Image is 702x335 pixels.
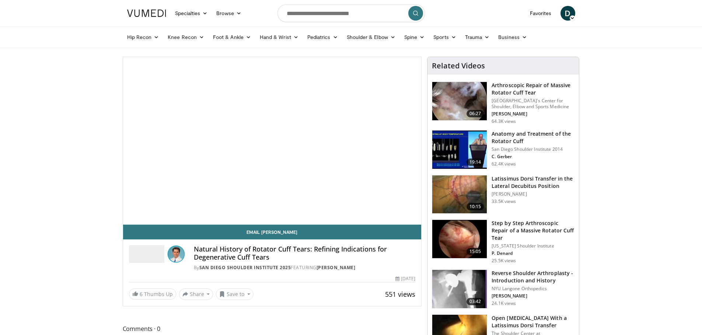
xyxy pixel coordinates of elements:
[277,4,425,22] input: Search topics, interventions
[212,6,246,21] a: Browse
[467,158,484,166] span: 19:14
[342,30,400,44] a: Shoulder & Elbow
[123,57,422,225] video-js: Video Player
[492,82,574,96] h3: Arthroscopic Repair of Massive Rotator Cuff Tear
[432,270,487,308] img: zucker_4.png.150x105_q85_crop-smart_upscale.jpg
[432,130,574,169] a: 19:14 Anatomy and Treatment of the Rotator Cuff San Diego Shoulder Institute 2014 C. Gerber 62.4K...
[199,264,291,271] a: San Diego Shoulder Institute 2025
[492,286,574,292] p: NYU Langone Orthopedics
[467,298,484,305] span: 03:42
[303,30,342,44] a: Pediatrics
[432,131,487,169] img: 58008271-3059-4eea-87a5-8726eb53a503.150x105_q85_crop-smart_upscale.jpg
[163,30,209,44] a: Knee Recon
[140,291,143,297] span: 6
[317,264,356,271] a: [PERSON_NAME]
[492,243,574,249] p: [US_STATE] Shoulder Institute
[525,6,556,21] a: Favorites
[429,30,461,44] a: Sports
[432,220,574,264] a: 15:05 Step by Step Arthroscopic Repair of a Massive Rotator Cuff Tear [US_STATE] Shoulder Institu...
[395,275,415,282] div: [DATE]
[432,220,487,258] img: 7cd5bdb9-3b5e-40f2-a8f4-702d57719c06.150x105_q85_crop-smart_upscale.jpg
[216,288,254,300] button: Save to
[432,270,574,309] a: 03:42 Reverse Shoulder Arthroplasty - Introduction and History NYU Langone Orthopedics [PERSON_NA...
[492,130,574,145] h3: Anatomy and Treatment of the Rotator Cuff
[127,10,166,17] img: VuMedi Logo
[492,175,574,190] h3: Latissimus Dorsi Transfer in the Lateral Decubitus Position
[194,245,416,261] h4: Natural History of Rotator Cuff Tears: Refining Indications for Degenerative Cuff Tears
[492,154,574,160] p: C. Gerber
[432,82,574,124] a: 06:27 Arthroscopic Repair of Massive Rotator Cuff Tear [GEOGRAPHIC_DATA]'s Center for Shoulder, E...
[492,258,516,264] p: 25.5K views
[467,248,484,255] span: 15:05
[129,288,176,300] a: 6 Thumbs Up
[492,146,574,152] p: San Diego Shoulder Institute 2014
[467,203,484,210] span: 10:15
[492,270,574,284] h3: Reverse Shoulder Arthroplasty - Introduction and History
[467,110,484,117] span: 06:27
[492,111,574,117] p: [PERSON_NAME]
[492,161,516,167] p: 62.4K views
[492,293,574,299] p: [PERSON_NAME]
[494,30,531,44] a: Business
[492,300,516,306] p: 24.1K views
[492,220,574,242] h3: Step by Step Arthroscopic Repair of a Massive Rotator Cuff Tear
[492,199,516,204] p: 33.5K views
[171,6,212,21] a: Specialties
[560,6,575,21] a: D
[432,175,574,214] a: 10:15 Latissimus Dorsi Transfer in the Lateral Decubitus Position [PERSON_NAME] 33.5K views
[385,290,415,299] span: 551 views
[255,30,303,44] a: Hand & Wrist
[209,30,255,44] a: Foot & Ankle
[123,225,422,239] a: Email [PERSON_NAME]
[432,61,485,70] h4: Related Videos
[432,82,487,120] img: 281021_0002_1.png.150x105_q85_crop-smart_upscale.jpg
[167,245,185,263] img: Avatar
[492,314,574,329] h3: Open [MEDICAL_DATA] With a Latissimus Dorsi Transfer
[129,245,164,263] img: San Diego Shoulder Institute 2025
[461,30,494,44] a: Trauma
[492,118,516,124] p: 64.3K views
[492,250,574,256] p: P. Denard
[432,175,487,214] img: 38501_0000_3.png.150x105_q85_crop-smart_upscale.jpg
[179,288,213,300] button: Share
[194,264,416,271] div: By FEATURING
[492,191,574,197] p: [PERSON_NAME]
[123,30,164,44] a: Hip Recon
[123,324,422,334] span: Comments 0
[400,30,429,44] a: Spine
[492,98,574,110] p: [GEOGRAPHIC_DATA]'s Center for Shoulder, Elbow and Sports Medicine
